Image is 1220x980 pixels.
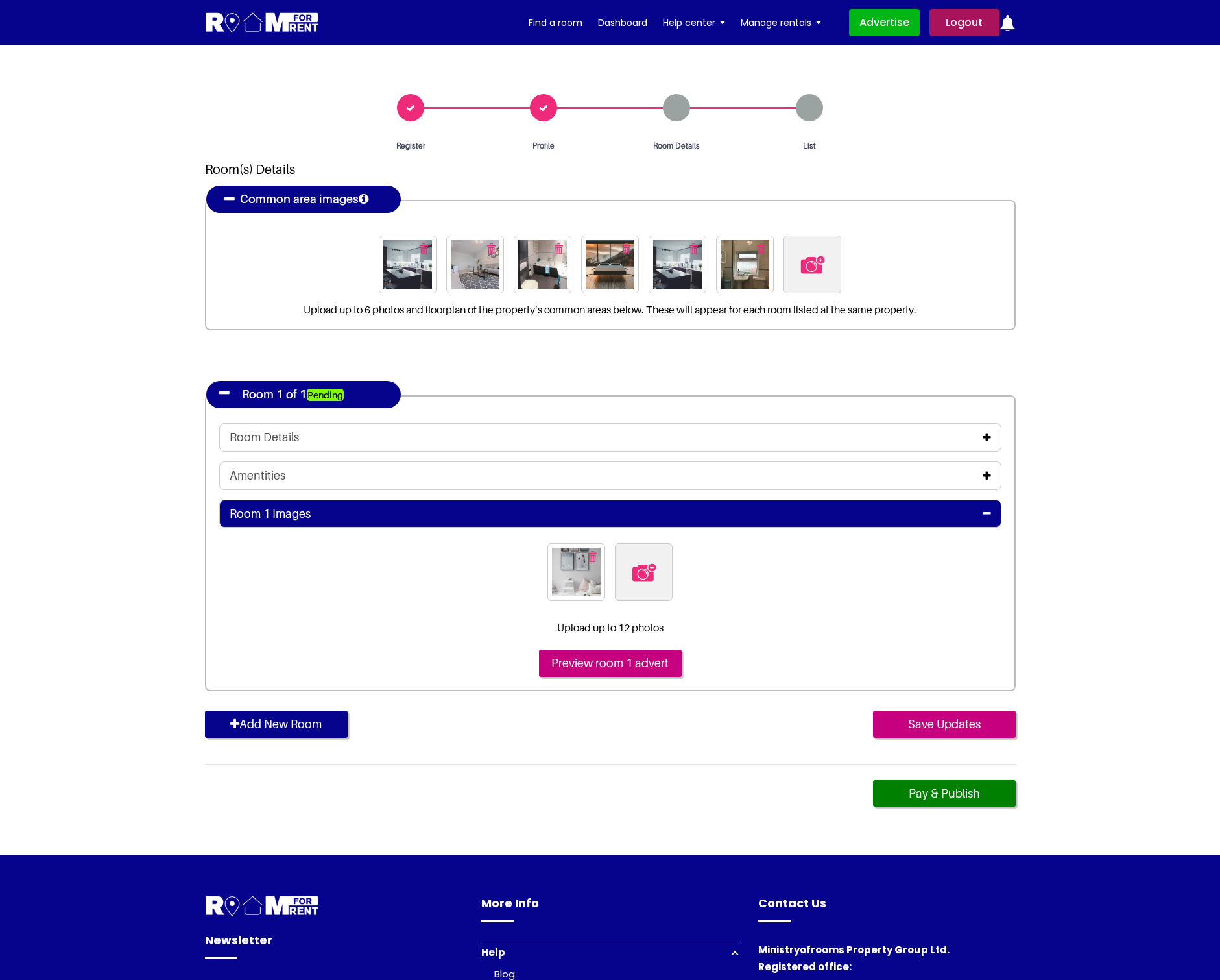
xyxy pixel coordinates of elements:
input: Preview room 1 advert [539,650,682,677]
a: Help center [663,13,725,32]
button: Help [481,942,739,963]
h4: More Info [481,894,739,922]
a: Pay & Publish [873,780,1016,807]
img: delete icon [487,243,496,254]
h4: Common area images [240,186,368,213]
img: ic-notification [999,15,1016,31]
span: Register [372,140,449,152]
h4: Newsletter [205,931,462,959]
img: delete icon [689,243,698,254]
h4: Room 1 of 1 [232,381,355,408]
p: Upload up to 12 photos [219,622,1001,634]
strong: Pending [307,389,344,401]
span: Profile [505,140,582,152]
p: Upload up to 6 photos and floorplan of the property’s common areas below. These will appear for e... [219,304,1001,316]
h4: Contact Us [758,894,1016,922]
a: Register [344,94,477,152]
a: Profile [477,94,610,152]
a: Room Details [610,94,743,152]
img: Logo for Room for Rent, featuring a welcoming design with a house icon and modern typography [205,11,320,35]
h4: Room 1 Images [230,507,311,521]
img: delete icon [420,243,428,254]
a: Manage rentals [741,13,821,32]
img: delete icon [622,243,630,254]
a: Logout [929,9,999,36]
h4: Room Details [230,430,299,445]
a: Advertise [849,9,920,36]
a: Find a room [529,13,582,32]
img: delete icon [757,243,765,254]
img: Room For Rent [205,894,320,918]
img: upload icon [630,559,658,586]
h2: Room(s) Details [205,162,1016,200]
span: List [771,140,848,152]
span: Room Details [638,140,715,152]
img: delete icon [588,551,597,562]
a: Dashboard [598,13,647,32]
button: Add New Room [205,711,348,738]
input: Save Updates [873,711,1016,738]
img: delete icon [555,243,563,254]
h4: Amentities [230,469,285,483]
img: delete icon [799,251,826,278]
